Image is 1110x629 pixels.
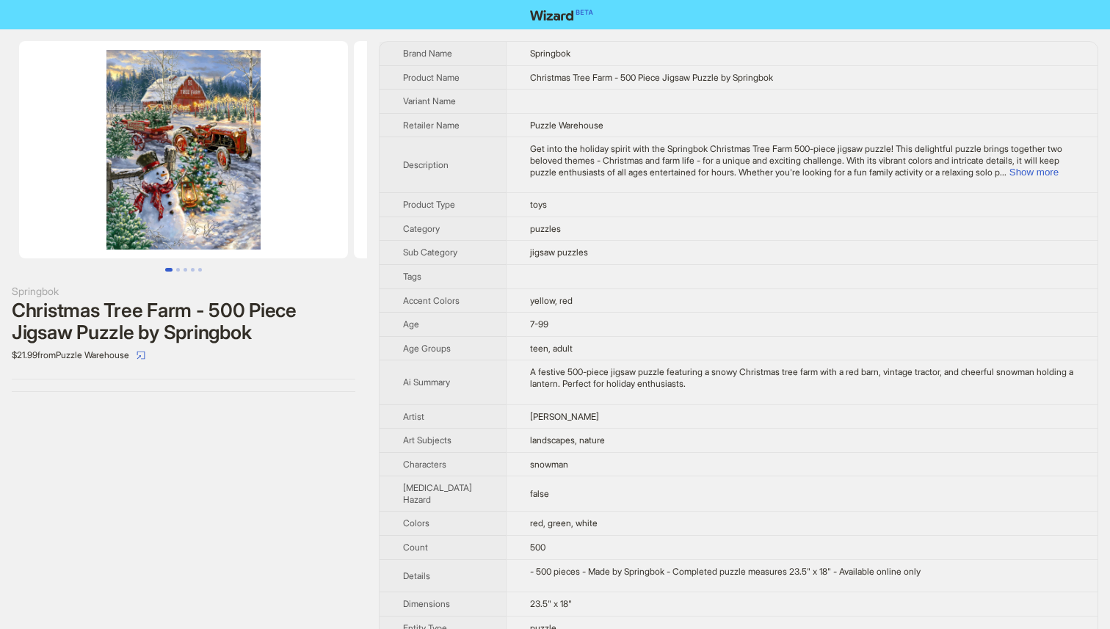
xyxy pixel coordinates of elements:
[530,72,773,83] span: Christmas Tree Farm - 500 Piece Jigsaw Puzzle by Springbok
[530,542,545,553] span: 500
[403,319,419,330] span: Age
[403,482,472,505] span: [MEDICAL_DATA] Hazard
[165,268,173,272] button: Go to slide 1
[403,199,455,210] span: Product Type
[403,377,450,388] span: Ai Summary
[191,268,195,272] button: Go to slide 4
[12,299,355,343] div: Christmas Tree Farm - 500 Piece Jigsaw Puzzle by Springbok
[530,223,561,234] span: puzzles
[530,143,1074,178] div: Get into the holiday spirit with the Springbok Christmas Tree Farm 500-piece jigsaw puzzle! This ...
[530,517,598,528] span: red, green, white
[403,95,456,106] span: Variant Name
[530,319,548,330] span: 7-99
[530,143,1062,177] span: Get into the holiday spirit with the Springbok Christmas Tree Farm 500-piece jigsaw puzzle! This ...
[403,598,450,609] span: Dimensions
[530,199,547,210] span: toys
[530,343,573,354] span: teen, adult
[403,459,446,470] span: Characters
[1000,167,1006,178] span: ...
[403,159,449,170] span: Description
[403,435,451,446] span: Art Subjects
[403,295,460,306] span: Accent Colors
[530,566,1074,578] div: - 500 pieces - Made by Springbok - Completed puzzle measures 23.5" x 18" - Available online only
[403,570,430,581] span: Details
[530,295,573,306] span: yellow, red
[530,598,572,609] span: 23.5" x 18"
[403,48,452,59] span: Brand Name
[184,268,187,272] button: Go to slide 3
[137,351,145,360] span: select
[403,223,440,234] span: Category
[403,72,460,83] span: Product Name
[530,411,599,422] span: [PERSON_NAME]
[403,271,421,282] span: Tags
[530,366,1074,389] div: A festive 500-piece jigsaw puzzle featuring a snowy Christmas tree farm with a red barn, vintage ...
[403,343,451,354] span: Age Groups
[530,48,570,59] span: Springbok
[530,459,568,470] span: snowman
[1009,167,1059,178] button: Expand
[19,41,348,258] img: Christmas Tree Farm - 500 Piece Jigsaw Puzzle by Springbok image 1
[403,120,460,131] span: Retailer Name
[530,435,605,446] span: landscapes, nature
[12,283,355,299] div: Springbok
[530,120,603,131] span: Puzzle Warehouse
[403,411,424,422] span: Artist
[403,542,428,553] span: Count
[354,41,683,258] img: Christmas Tree Farm - 500 Piece Jigsaw Puzzle by Springbok image 2
[530,247,588,258] span: jigsaw puzzles
[198,268,202,272] button: Go to slide 5
[530,488,549,499] span: false
[403,247,457,258] span: Sub Category
[12,343,355,367] div: $21.99 from Puzzle Warehouse
[403,517,429,528] span: Colors
[176,268,180,272] button: Go to slide 2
